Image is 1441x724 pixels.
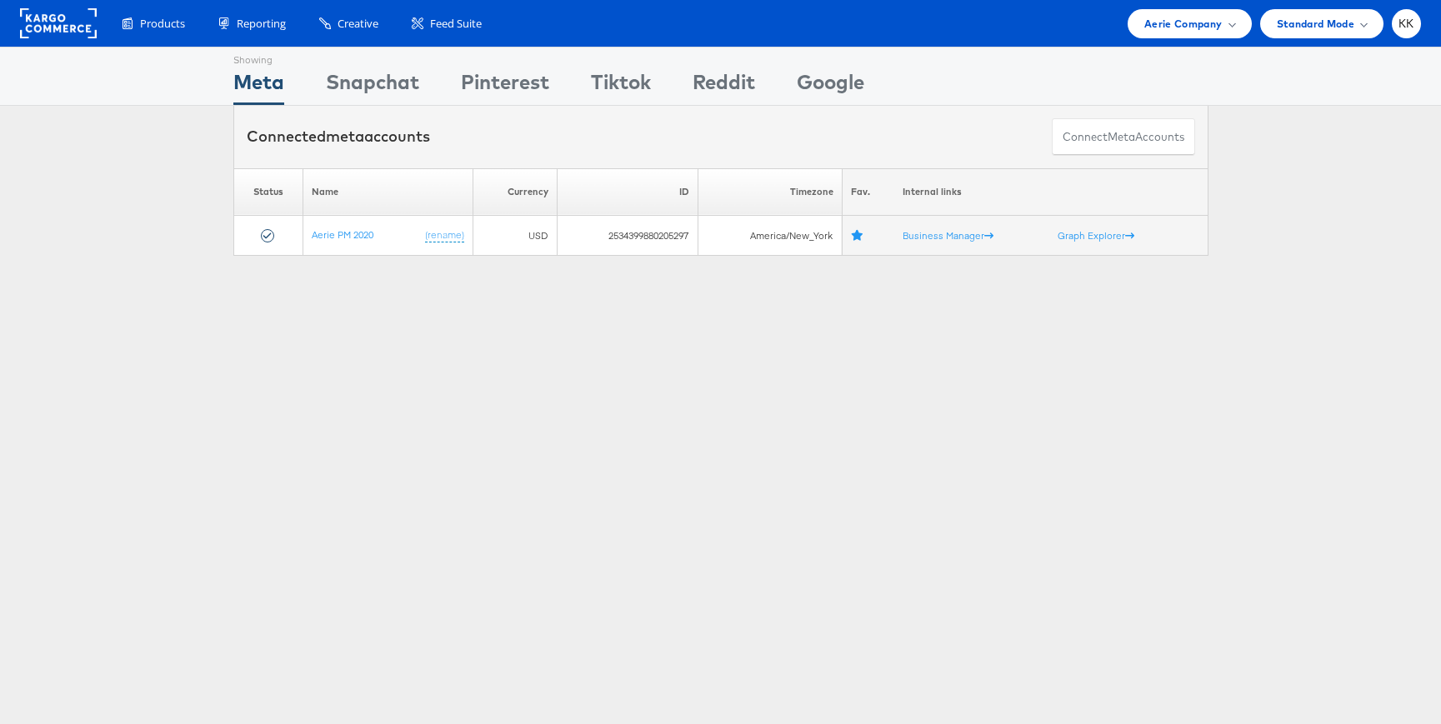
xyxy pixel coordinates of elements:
[697,216,841,256] td: America/New_York
[326,67,419,105] div: Snapchat
[302,168,473,216] th: Name
[557,216,698,256] td: 2534399880205297
[1108,129,1135,145] span: meta
[424,228,463,242] a: (rename)
[1277,15,1354,32] span: Standard Mode
[233,47,284,67] div: Showing
[557,168,698,216] th: ID
[430,16,482,32] span: Feed Suite
[902,229,993,242] a: Business Manager
[1144,15,1222,32] span: Aerie Company
[591,67,651,105] div: Tiktok
[338,16,378,32] span: Creative
[1057,229,1133,242] a: Graph Explorer
[797,67,864,105] div: Google
[473,168,557,216] th: Currency
[473,216,557,256] td: USD
[697,168,841,216] th: Timezone
[140,16,185,32] span: Products
[461,67,549,105] div: Pinterest
[233,168,302,216] th: Status
[233,67,284,105] div: Meta
[237,16,286,32] span: Reporting
[1398,18,1414,29] span: KK
[1052,118,1195,156] button: ConnectmetaAccounts
[693,67,755,105] div: Reddit
[326,127,364,146] span: meta
[247,126,430,147] div: Connected accounts
[311,228,373,241] a: Aerie PM 2020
